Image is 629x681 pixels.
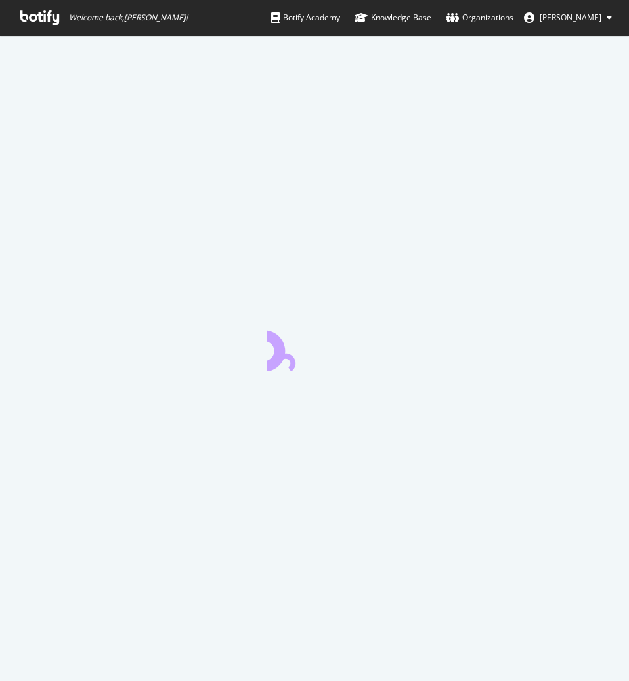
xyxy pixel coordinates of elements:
div: animation [267,324,362,371]
span: Welcome back, [PERSON_NAME] ! [69,12,188,23]
div: Organizations [446,11,513,24]
div: Botify Academy [271,11,340,24]
span: Annie Koh [540,12,601,23]
div: Knowledge Base [355,11,431,24]
button: [PERSON_NAME] [513,7,622,28]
